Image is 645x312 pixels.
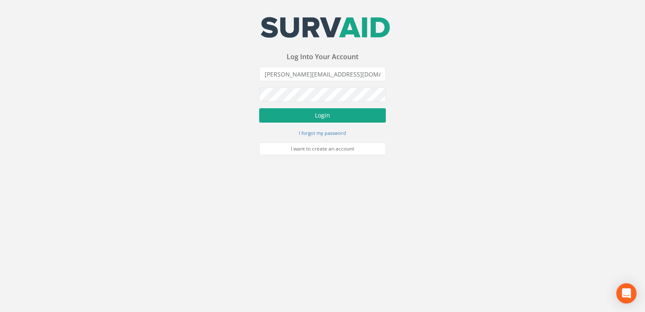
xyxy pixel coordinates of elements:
[259,67,386,81] input: Email
[616,283,637,304] div: Open Intercom Messenger
[299,130,346,136] small: I forgot my password
[299,129,346,137] a: I forgot my password
[259,53,386,61] h3: Log Into Your Account
[259,108,386,123] button: Login
[259,142,386,155] a: I want to create an account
